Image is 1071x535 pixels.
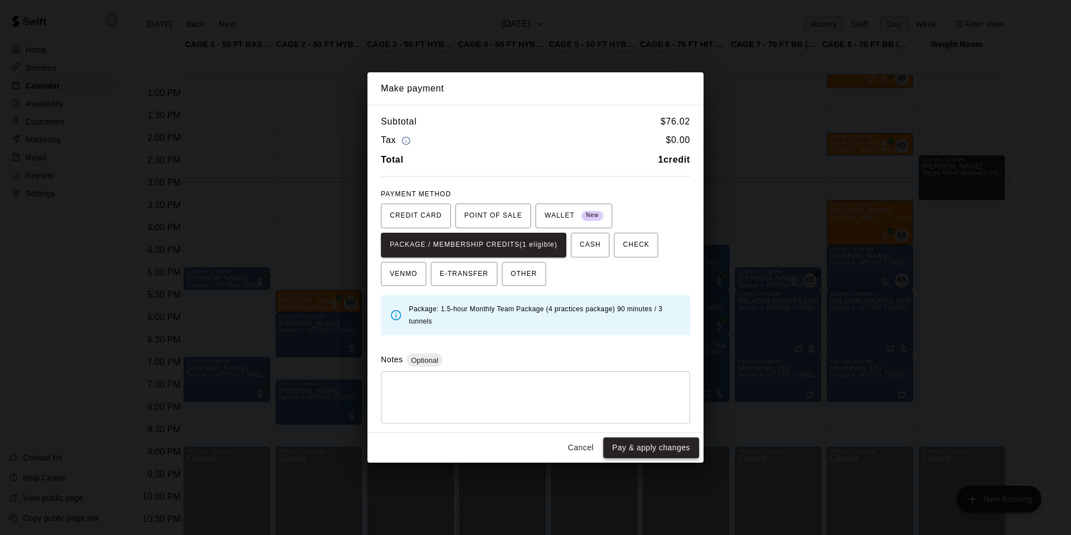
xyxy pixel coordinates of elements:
span: Package: 1.5-hour Monthly Team Package (4 practices package) 90 minutes / 3 tunnels [409,305,663,325]
button: CHECK [614,233,658,257]
span: New [581,208,603,223]
span: WALLET [544,207,603,225]
span: VENMO [390,265,417,283]
button: VENMO [381,262,426,287]
button: E-TRANSFER [431,262,497,287]
h2: Make payment [367,72,704,105]
button: PACKAGE / MEMBERSHIP CREDITS(1 eligible) [381,233,566,257]
span: Optional [407,356,443,365]
h6: $ 0.00 [666,133,690,148]
span: CHECK [623,236,649,254]
span: PAYMENT METHOD [381,190,451,198]
span: E-TRANSFER [440,265,488,283]
b: 1 credit [658,155,690,164]
button: Cancel [563,437,599,458]
span: OTHER [511,265,537,283]
label: Notes [381,355,403,364]
h6: $ 76.02 [660,114,690,129]
h6: Subtotal [381,114,417,129]
span: CASH [580,236,600,254]
h6: Tax [381,133,413,148]
span: POINT OF SALE [464,207,522,225]
button: WALLET New [535,204,612,228]
span: CREDIT CARD [390,207,442,225]
button: POINT OF SALE [455,204,531,228]
b: Total [381,155,403,164]
button: OTHER [502,262,546,287]
button: Pay & apply changes [603,437,699,458]
button: CREDIT CARD [381,204,451,228]
span: PACKAGE / MEMBERSHIP CREDITS (1 eligible) [390,236,557,254]
button: CASH [571,233,609,257]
